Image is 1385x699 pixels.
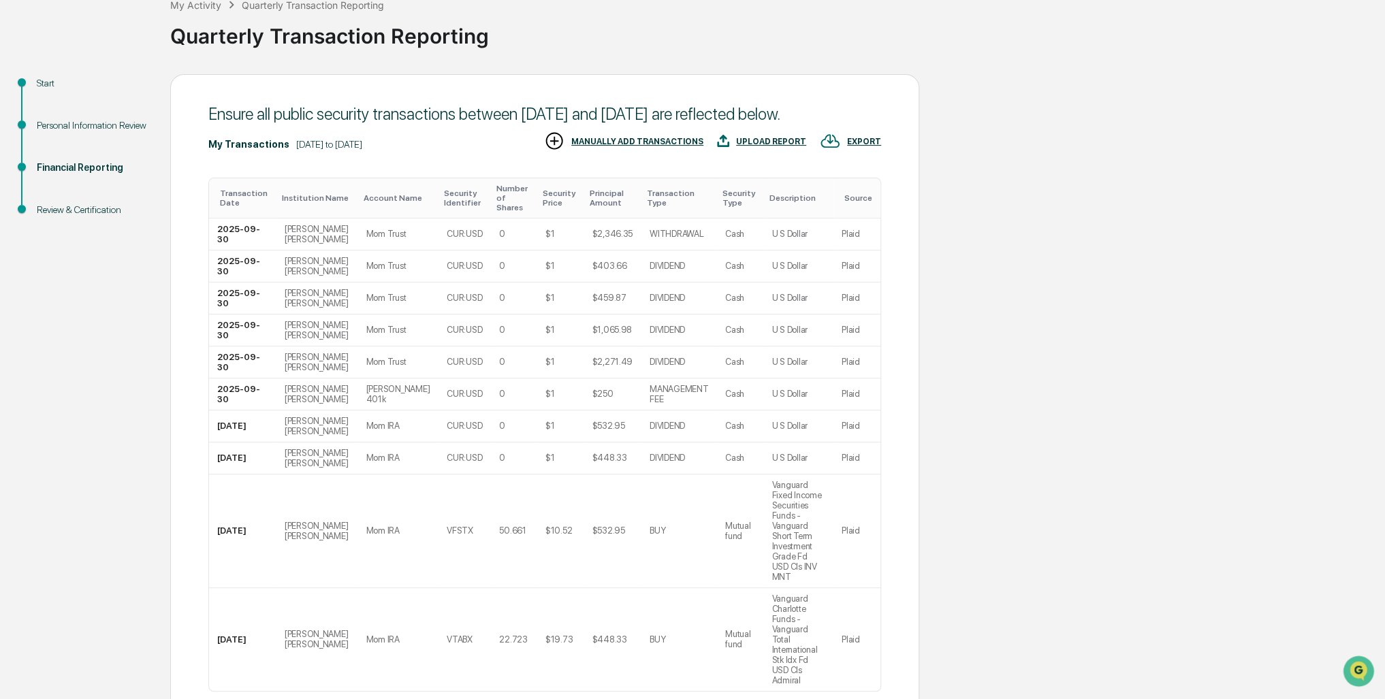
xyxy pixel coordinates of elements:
div: BUY [650,525,665,536]
td: Plaid [833,474,880,588]
iframe: Open customer support [1341,654,1378,691]
div: Cash [725,325,744,335]
div: Cash [725,453,744,463]
a: 🖐️Preclearance [8,166,93,191]
div: Toggle SortBy [364,193,433,203]
a: 🗄️Attestations [93,166,174,191]
div: [PERSON_NAME] [PERSON_NAME] [285,384,350,404]
div: [PERSON_NAME] [PERSON_NAME] [285,448,350,468]
div: Toggle SortBy [844,193,875,203]
p: How can we help? [14,29,248,50]
td: 2025-09-30 [209,346,276,378]
div: Cash [725,357,744,367]
div: CUR:USD [447,229,482,239]
td: Mom Trust [358,250,439,282]
div: U S Dollar [772,293,808,303]
img: 1746055101610-c473b297-6a78-478c-a979-82029cc54cd1 [14,104,38,129]
div: $2,271.49 [592,357,633,367]
div: Quarterly Transaction Reporting [170,13,1378,48]
div: Toggle SortBy [589,189,636,208]
div: $1 [545,421,554,431]
div: Cash [725,293,744,303]
td: Mom IRA [358,442,439,474]
div: 0 [499,325,505,335]
div: [PERSON_NAME] [PERSON_NAME] [285,521,350,541]
div: [PERSON_NAME] [PERSON_NAME] [285,288,350,308]
div: [PERSON_NAME] [PERSON_NAME] [285,352,350,372]
td: Plaid [833,250,880,282]
div: Vanguard Fixed Income Securities Funds - Vanguard Short Term Investment Grade Fd USD Cls INV MNT [772,480,825,582]
td: Mom Trust [358,346,439,378]
div: DIVIDEND [650,325,685,335]
div: VTABX [447,634,473,645]
div: DIVIDEND [650,261,685,271]
span: Preclearance [27,172,88,185]
div: $1 [545,261,554,271]
div: 0 [499,293,505,303]
td: [PERSON_NAME] 401k [358,378,439,410]
td: Plaid [833,378,880,410]
div: 50.661 [499,525,526,536]
div: Cash [725,421,744,431]
div: $1 [545,293,554,303]
div: Toggle SortBy [769,193,828,203]
div: Toggle SortBy [496,184,531,212]
div: $1 [545,357,554,367]
div: We're available if you need us! [46,118,172,129]
div: 🖐️ [14,173,25,184]
div: [PERSON_NAME] [PERSON_NAME] [285,320,350,340]
div: Review & Certification [37,203,148,217]
div: $1 [545,453,554,463]
div: 🔎 [14,199,25,210]
td: Mom Trust [358,314,439,346]
div: MANUALLY ADD TRANSACTIONS [571,137,703,146]
td: Plaid [833,314,880,346]
div: CUR:USD [447,261,482,271]
div: VFSTX [447,525,473,536]
td: 2025-09-30 [209,218,276,250]
td: [DATE] [209,442,276,474]
div: CUR:USD [447,293,482,303]
span: Attestations [112,172,169,185]
span: Pylon [136,231,165,241]
div: $19.73 [545,634,573,645]
div: Start [37,76,148,91]
div: [PERSON_NAME] [PERSON_NAME] [285,416,350,436]
td: Plaid [833,442,880,474]
div: DIVIDEND [650,357,685,367]
div: Mutual fund [725,629,756,649]
div: Cash [725,389,744,399]
div: $2,346.35 [592,229,633,239]
div: My Transactions [208,139,289,150]
div: $459.87 [592,293,626,303]
div: Toggle SortBy [220,189,271,208]
div: 0 [499,261,505,271]
td: Plaid [833,588,880,691]
div: 0 [499,357,505,367]
div: DIVIDEND [650,453,685,463]
div: DIVIDEND [650,421,685,431]
td: Mom Trust [358,282,439,314]
div: Financial Reporting [37,161,148,175]
div: U S Dollar [772,357,808,367]
div: [PERSON_NAME] [PERSON_NAME] [285,256,350,276]
div: CUR:USD [447,357,482,367]
div: U S Dollar [772,325,808,335]
td: Plaid [833,282,880,314]
div: $1,065.98 [592,325,632,335]
div: Mutual fund [725,521,756,541]
div: $1 [545,325,554,335]
div: $1 [545,389,554,399]
span: Data Lookup [27,197,86,211]
div: 🗄️ [99,173,110,184]
div: 0 [499,421,505,431]
div: $403.66 [592,261,626,271]
div: $532.95 [592,525,624,536]
div: [PERSON_NAME] [PERSON_NAME] [285,629,350,649]
div: $532.95 [592,421,624,431]
div: U S Dollar [772,389,808,399]
a: Powered byPylon [96,230,165,241]
div: Ensure all public security transactions between [DATE] and [DATE] are reflected below. [208,104,881,124]
div: U S Dollar [772,421,808,431]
